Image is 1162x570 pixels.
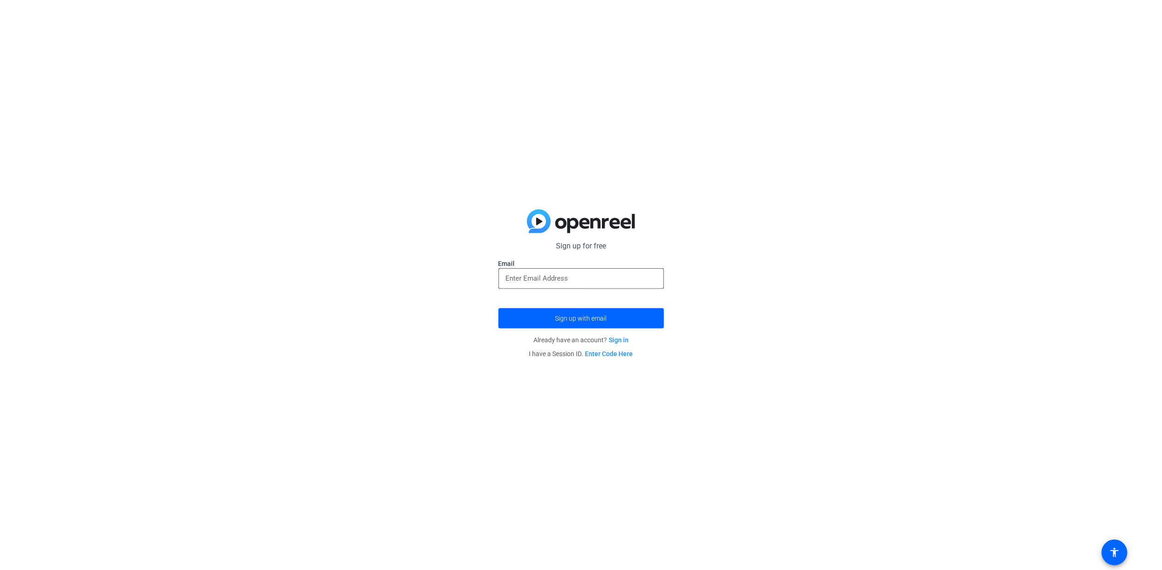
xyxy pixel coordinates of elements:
[533,336,629,344] span: Already have an account?
[498,259,664,268] label: Email
[609,336,629,344] a: Sign in
[527,209,635,233] img: blue-gradient.svg
[506,273,657,284] input: Enter Email Address
[1109,547,1120,558] mat-icon: accessibility
[585,350,633,357] a: Enter Code Here
[498,308,664,328] button: Sign up with email
[498,241,664,252] p: Sign up for free
[529,350,633,357] span: I have a Session ID.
